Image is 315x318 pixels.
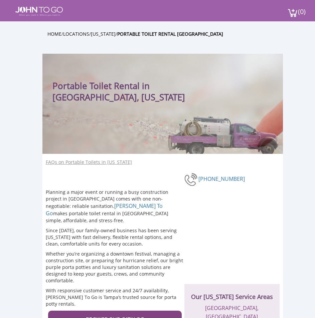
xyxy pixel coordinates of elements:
[184,172,198,187] img: Portable Toilet Rental Tampa - Porta Potty
[52,67,189,103] h1: Portable Toilet Rental in [GEOGRAPHIC_DATA], [US_STATE]
[191,284,273,300] h2: Our [US_STATE] Service Areas
[91,31,116,37] a: [US_STATE]
[46,159,132,166] a: FAQs on Portable Toilets in [US_STATE]
[63,31,89,37] a: Locations
[15,7,63,16] img: JOHN to go
[46,210,168,224] span: makes portable toilet rental in [GEOGRAPHIC_DATA] simple, affordable, and stress-free.
[46,227,177,247] span: Since [DATE], our family-owned business has been serving [US_STATE] with fast delivery, flexible ...
[46,202,163,217] a: [PERSON_NAME] To Go
[46,287,176,307] span: With responsive customer service and 24/7 availability, [PERSON_NAME] To Go is Tampa’s trusted so...
[288,8,298,17] img: cart a
[47,30,288,38] ul: / / /
[47,31,61,37] a: Home
[117,31,223,37] a: Portable Toilet Rental [GEOGRAPHIC_DATA]
[163,114,280,154] img: Truck
[46,251,183,284] span: Whether you’re organizing a downtown festival, managing a construction site, or preparing for hur...
[46,189,168,209] span: Planning a major event or running a busy construction project in [GEOGRAPHIC_DATA] comes with one...
[298,2,306,16] span: (0)
[198,175,245,182] a: [PHONE_NUMBER]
